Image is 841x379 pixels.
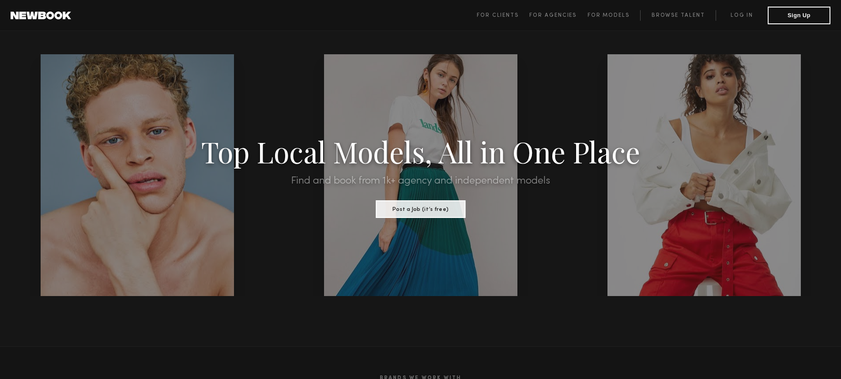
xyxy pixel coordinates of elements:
[588,10,641,21] a: For Models
[63,176,778,186] h2: Find and book from 1k+ agency and independent models
[63,138,778,165] h1: Top Local Models, All in One Place
[768,7,830,24] button: Sign Up
[716,10,768,21] a: Log in
[376,203,465,213] a: Post a Job (it’s free)
[529,10,587,21] a: For Agencies
[529,13,577,18] span: For Agencies
[477,10,529,21] a: For Clients
[640,10,716,21] a: Browse Talent
[376,200,465,218] button: Post a Job (it’s free)
[588,13,630,18] span: For Models
[477,13,519,18] span: For Clients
